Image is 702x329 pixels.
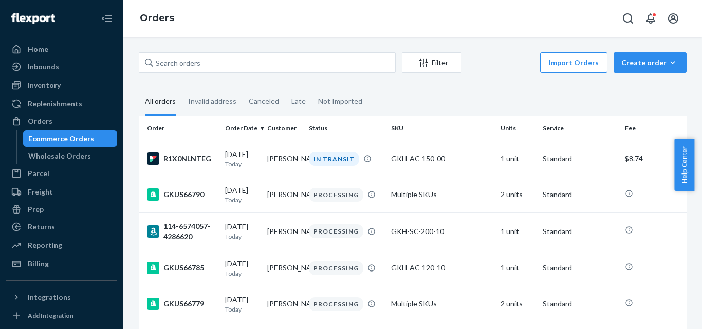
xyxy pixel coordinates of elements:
[6,289,117,305] button: Integrations
[6,165,117,182] a: Parcel
[543,189,617,200] p: Standard
[543,299,617,309] p: Standard
[28,99,82,109] div: Replenishments
[6,237,117,254] a: Reporting
[391,263,492,273] div: GKH-AC-120-10
[539,116,621,141] th: Service
[621,141,687,177] td: $8.74
[28,62,59,72] div: Inbounds
[6,309,117,322] a: Add Integration
[621,116,687,141] th: Fee
[6,95,117,112] a: Replenishments
[225,295,259,314] div: [DATE]
[263,177,305,212] td: [PERSON_NAME]
[6,201,117,218] a: Prep
[391,153,492,164] div: GKH-AC-150-00
[6,59,117,75] a: Inbounds
[263,250,305,286] td: [PERSON_NAME]
[147,221,217,242] div: 114-6574057-4286620
[28,133,94,144] div: Ecommerce Orders
[391,226,492,237] div: GKH-SC-200-10
[543,226,617,237] p: Standard
[263,212,305,250] td: [PERSON_NAME]
[28,311,73,320] div: Add Integration
[663,8,683,29] button: Open account menu
[28,44,48,54] div: Home
[6,184,117,200] a: Freight
[225,149,259,168] div: [DATE]
[225,259,259,278] div: [DATE]
[147,188,217,201] div: GKUS66790
[225,196,259,204] p: Today
[147,152,217,165] div: R1X0NLNTEG
[140,12,174,24] a: Orders
[6,256,117,272] a: Billing
[496,286,539,322] td: 2 units
[387,116,496,141] th: SKU
[543,263,617,273] p: Standard
[188,88,236,114] div: Invalid address
[28,187,53,197] div: Freight
[309,224,363,238] div: PROCESSING
[543,153,617,164] p: Standard
[6,219,117,235] a: Returns
[23,130,118,147] a: Ecommerce Orders
[496,250,539,286] td: 1 unit
[23,148,118,164] a: Wholesale Orders
[263,141,305,177] td: [PERSON_NAME]
[147,298,217,310] div: GKUS66779
[402,57,461,68] div: Filter
[402,52,461,73] button: Filter
[139,116,221,141] th: Order
[6,41,117,57] a: Home
[28,151,91,161] div: Wholesale Orders
[28,168,49,179] div: Parcel
[225,160,259,168] p: Today
[496,212,539,250] td: 1 unit
[225,305,259,314] p: Today
[637,298,692,324] iframe: Opens a widget where you can chat to one of our agents
[309,188,363,202] div: PROCESSING
[496,116,539,141] th: Units
[28,80,61,90] div: Inventory
[28,222,55,232] div: Returns
[6,77,117,93] a: Inventory
[147,262,217,274] div: GKUS66785
[139,52,396,73] input: Search orders
[618,8,638,29] button: Open Search Box
[225,269,259,278] p: Today
[387,286,496,322] td: Multiple SKUs
[387,177,496,212] td: Multiple SKUs
[318,88,362,114] div: Not Imported
[267,124,301,132] div: Customer
[540,52,607,73] button: Import Orders
[309,261,363,275] div: PROCESSING
[28,259,49,269] div: Billing
[614,52,687,73] button: Create order
[674,139,694,191] button: Help Center
[6,113,117,129] a: Orders
[305,116,387,141] th: Status
[309,297,363,311] div: PROCESSING
[225,222,259,241] div: [DATE]
[221,116,263,141] th: Order Date
[145,88,176,116] div: All orders
[309,152,359,166] div: IN TRANSIT
[496,141,539,177] td: 1 unit
[496,177,539,212] td: 2 units
[132,4,182,33] ol: breadcrumbs
[28,292,71,302] div: Integrations
[97,8,117,29] button: Close Navigation
[28,204,44,215] div: Prep
[28,116,52,126] div: Orders
[621,57,679,68] div: Create order
[225,185,259,204] div: [DATE]
[225,232,259,241] p: Today
[249,88,279,114] div: Canceled
[640,8,661,29] button: Open notifications
[28,240,62,250] div: Reporting
[11,13,55,24] img: Flexport logo
[263,286,305,322] td: [PERSON_NAME]
[291,88,306,114] div: Late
